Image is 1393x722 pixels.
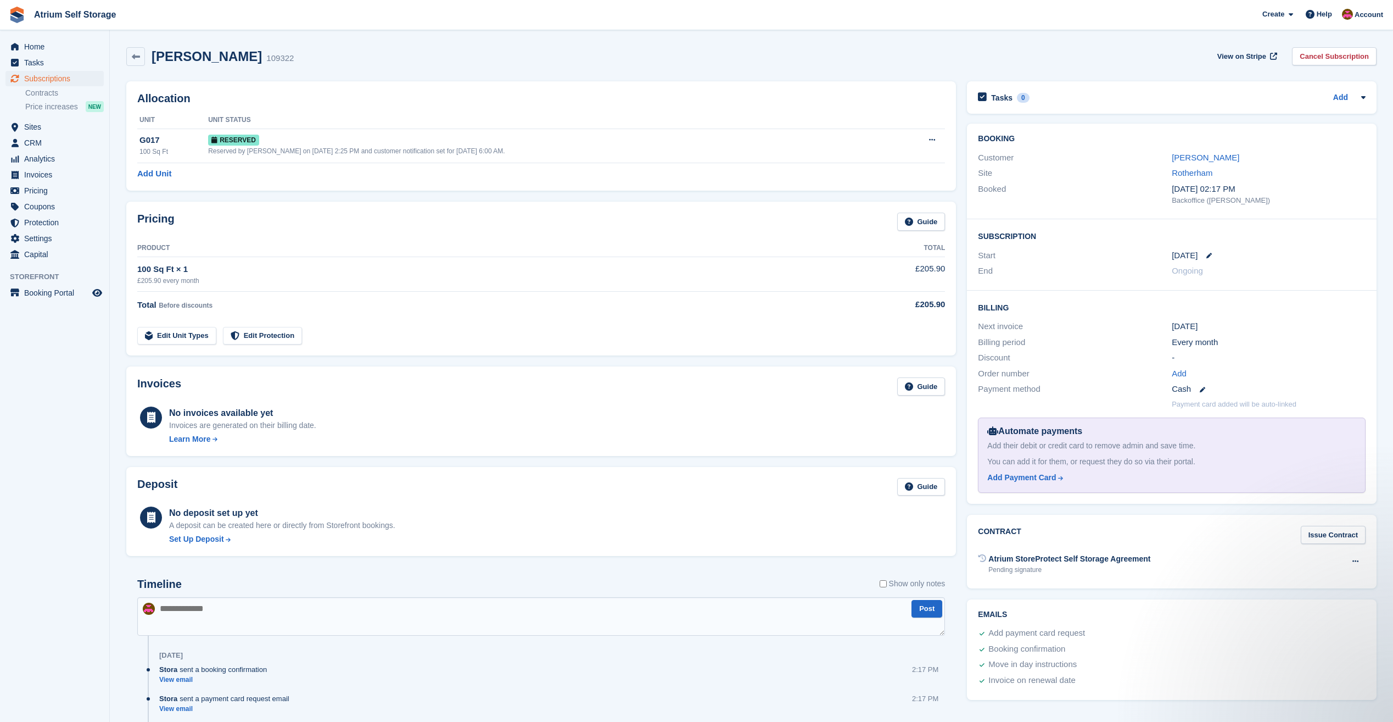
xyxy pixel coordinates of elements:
h2: Booking [978,135,1366,143]
div: £205.90 [821,298,945,311]
div: Booked [978,183,1172,206]
h2: Deposit [137,478,177,496]
a: Guide [897,478,946,496]
h2: Timeline [137,578,182,591]
h2: Subscription [978,230,1366,241]
div: Set Up Deposit [169,534,224,545]
span: Subscriptions [24,71,90,86]
div: Billing period [978,336,1172,349]
span: Sites [24,119,90,135]
div: 109322 [266,52,294,65]
a: menu [5,151,104,166]
div: [DATE] 02:17 PM [1172,183,1366,196]
a: Price increases NEW [25,101,104,113]
span: Booking Portal [24,285,90,301]
th: Product [137,240,821,257]
div: Every month [1172,336,1366,349]
span: Stora [159,664,177,675]
span: View on Stripe [1217,51,1266,62]
span: Protection [24,215,90,230]
a: menu [5,71,104,86]
div: G017 [139,134,208,147]
div: End [978,265,1172,277]
a: Cancel Subscription [1292,47,1377,65]
div: 100 Sq Ft × 1 [137,263,821,276]
th: Unit Status [208,112,892,129]
span: Stora [159,693,177,704]
a: menu [5,39,104,54]
a: menu [5,199,104,214]
div: [DATE] [159,651,183,660]
a: menu [5,215,104,230]
a: Atrium Self Storage [30,5,120,24]
div: Next invoice [978,320,1172,333]
a: Add [1333,92,1348,104]
div: 2:17 PM [912,664,938,675]
p: Payment card added will be auto-linked [1172,399,1296,410]
h2: Billing [978,302,1366,313]
div: 100 Sq Ft [139,147,208,157]
span: Reserved [208,135,259,146]
a: menu [5,167,104,182]
div: Customer [978,152,1172,164]
span: Tasks [24,55,90,70]
td: £205.90 [821,257,945,291]
div: 0 [1017,93,1030,103]
h2: Tasks [991,93,1012,103]
div: Automate payments [987,425,1356,438]
div: Start [978,249,1172,262]
time: 2025-09-21 00:00:00 UTC [1172,249,1198,262]
label: Show only notes [880,578,946,590]
div: Pending signature [988,565,1150,575]
div: Discount [978,352,1172,364]
span: Storefront [10,271,109,282]
h2: Emails [978,610,1366,619]
span: Coupons [24,199,90,214]
div: No invoices available yet [169,407,316,420]
h2: [PERSON_NAME] [152,49,262,64]
div: [DATE] [1172,320,1366,333]
div: 2:17 PM [912,693,938,704]
input: Show only notes [880,578,887,590]
a: menu [5,55,104,70]
div: sent a payment card request email [159,693,295,704]
div: Site [978,167,1172,180]
span: Capital [24,247,90,262]
a: menu [5,119,104,135]
a: menu [5,135,104,151]
a: Contracts [25,88,104,98]
div: Order number [978,368,1172,380]
div: Learn More [169,434,210,445]
h2: Pricing [137,213,175,231]
div: Backoffice ([PERSON_NAME]) [1172,195,1366,206]
span: CRM [24,135,90,151]
span: Analytics [24,151,90,166]
span: Total [137,300,156,309]
h2: Contract [978,526,1021,544]
a: View email [159,675,272,685]
a: [PERSON_NAME] [1172,153,1239,162]
div: Cash [1172,383,1366,396]
span: Home [24,39,90,54]
span: Price increases [25,102,78,112]
span: Before discounts [159,302,212,309]
a: View on Stripe [1213,47,1279,65]
span: Create [1262,9,1284,20]
div: sent a booking confirmation [159,664,272,675]
a: Edit Unit Types [137,327,216,345]
div: Add Payment Card [987,472,1056,484]
button: Post [911,600,942,618]
h2: Invoices [137,377,181,396]
div: Booking confirmation [988,643,1065,656]
img: stora-icon-8386f47178a22dfd0bd8f6a31ec36ba5ce8667c1dd55bd0f319d3a0aa187defe.svg [9,7,25,23]
span: Invoices [24,167,90,182]
a: menu [5,231,104,246]
a: Learn More [169,434,316,445]
div: Atrium StoreProtect Self Storage Agreement [988,553,1150,565]
span: Help [1317,9,1332,20]
div: Add payment card request [988,627,1085,640]
a: Edit Protection [223,327,302,345]
a: Rotherham [1172,168,1212,177]
span: Pricing [24,183,90,198]
div: £205.90 every month [137,276,821,286]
